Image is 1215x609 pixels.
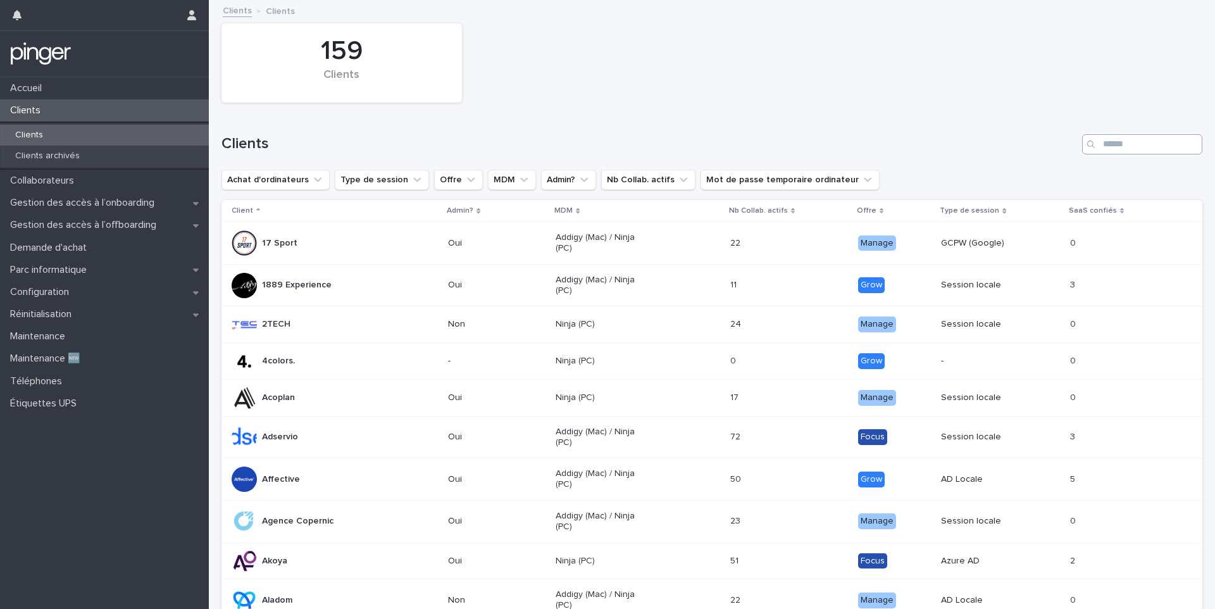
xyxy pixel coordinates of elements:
p: 0 [1070,353,1078,367]
p: Ninja (PC) [556,356,646,367]
p: Ninja (PC) [556,392,646,403]
div: Grow [858,277,885,293]
p: 22 [730,593,743,606]
p: Session locale [941,516,1031,527]
img: mTgBEunGTSyRkCgitkcU [10,41,72,66]
p: 3 [1070,429,1078,443]
p: Aladom [262,595,292,606]
input: Search [1082,134,1202,154]
p: Réinitialisation [5,308,82,320]
p: Type de session [940,204,999,218]
p: Gestion des accès à l’offboarding [5,219,166,231]
p: 24 [730,317,744,330]
p: Client [232,204,253,218]
p: Session locale [941,432,1031,443]
button: Achat d'ordinateurs [221,170,330,190]
p: Gestion des accès à l’onboarding [5,197,165,209]
p: 17 Sport [262,238,297,249]
button: Type de session [335,170,429,190]
div: Grow [858,353,885,369]
tr: AdservioOuiAddigy (Mac) / Ninja (PC)7272 FocusSession locale33 [221,416,1202,458]
p: 11 [730,277,739,291]
p: Téléphones [5,375,72,387]
p: Acoplan [262,392,295,403]
p: Ninja (PC) [556,556,646,567]
p: 0 [1070,390,1078,403]
p: Oui [448,432,539,443]
p: Oui [448,392,539,403]
p: Étiquettes UPS [5,398,87,410]
p: Akoya [262,556,287,567]
p: - [941,356,1031,367]
p: Addigy (Mac) / Ninja (PC) [556,511,646,532]
p: 23 [730,513,743,527]
div: Focus [858,429,887,445]
p: MDM [554,204,573,218]
tr: AkoyaOuiNinja (PC)5151 FocusAzure AD22 [221,543,1202,579]
p: Addigy (Mac) / Ninja (PC) [556,275,646,296]
p: 50 [730,472,744,485]
p: AD Locale [941,595,1031,606]
p: Clients archivés [5,151,90,161]
p: 0 [730,353,738,367]
p: Oui [448,280,539,291]
p: 5 [1070,472,1078,485]
p: 2 [1070,553,1078,567]
tr: AffectiveOuiAddigy (Mac) / Ninja (PC)5050 GrowAD Locale55 [221,458,1202,501]
p: 0 [1070,513,1078,527]
p: 2TECH [262,319,290,330]
p: Non [448,595,539,606]
button: Admin? [541,170,596,190]
p: Azure AD [941,556,1031,567]
tr: 2TECHNonNinja (PC)2424 ManageSession locale00 [221,306,1202,343]
tr: 1889 ExperienceOuiAddigy (Mac) / Ninja (PC)1111 GrowSession locale33 [221,264,1202,306]
p: GCPW (Google) [941,238,1031,249]
p: Affective [262,474,300,485]
p: Offre [857,204,876,218]
div: Focus [858,553,887,569]
p: Session locale [941,319,1031,330]
h1: Clients [221,135,1077,153]
p: Maintenance [5,330,75,342]
p: Demande d'achat [5,242,97,254]
p: Ninja (PC) [556,319,646,330]
tr: AcoplanOuiNinja (PC)1717 ManageSession locale00 [221,379,1202,416]
p: Maintenance 🆕 [5,353,90,365]
p: Oui [448,556,539,567]
p: Clients [5,104,51,116]
div: Manage [858,317,896,332]
p: Addigy (Mac) / Ninja (PC) [556,468,646,490]
div: Manage [858,390,896,406]
p: 17 [730,390,741,403]
p: Clients [266,3,295,17]
button: Mot de passe temporaire ordinateur [701,170,880,190]
div: Manage [858,513,896,529]
p: Accueil [5,82,52,94]
p: 51 [730,553,741,567]
tr: 17 SportOuiAddigy (Mac) / Ninja (PC)2222 ManageGCPW (Google)00 [221,222,1202,265]
tr: Agence CopernicOuiAddigy (Mac) / Ninja (PC)2323 ManageSession locale00 [221,500,1202,543]
p: Non [448,319,539,330]
p: 1889 Experience [262,280,332,291]
p: - [448,356,539,367]
p: Admin? [447,204,473,218]
p: Adservio [262,432,298,443]
p: 72 [730,429,743,443]
p: SaaS confiés [1069,204,1117,218]
p: AD Locale [941,474,1031,485]
p: 0 [1070,235,1078,249]
p: Addigy (Mac) / Ninja (PC) [556,427,646,448]
tr: 4colors.-Ninja (PC)00 Grow-00 [221,343,1202,380]
div: Manage [858,235,896,251]
p: Addigy (Mac) / Ninja (PC) [556,232,646,254]
p: Clients [5,130,53,141]
div: Clients [243,68,440,95]
p: 4colors. [262,356,295,367]
p: Oui [448,474,539,485]
p: Nb Collab. actifs [729,204,788,218]
p: Parc informatique [5,264,97,276]
p: Agence Copernic [262,516,333,527]
p: Session locale [941,392,1031,403]
div: Manage [858,593,896,608]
